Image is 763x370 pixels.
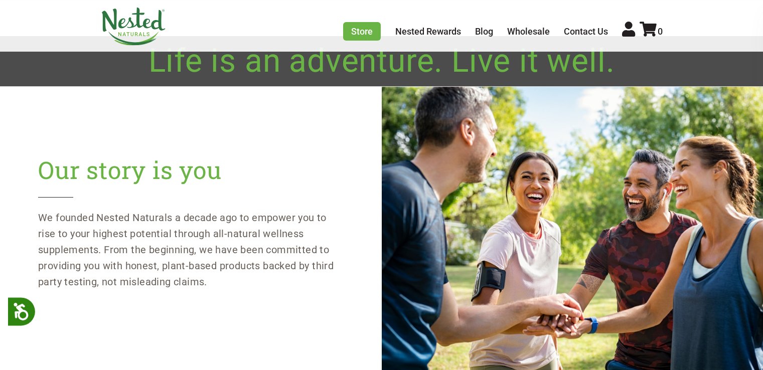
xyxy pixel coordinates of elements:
a: 0 [640,26,663,37]
img: Nested Naturals [101,8,166,46]
a: Contact Us [564,26,608,37]
p: We founded Nested Naturals a decade ago to empower you to rise to your highest potential through ... [38,210,343,290]
span: 0 [658,26,663,37]
iframe: Button to open loyalty program pop-up [612,330,753,360]
a: Wholesale [507,26,550,37]
a: Nested Rewards [395,26,461,37]
a: Store [343,22,381,41]
a: Blog [475,26,493,37]
h2: Our story is you [38,155,343,198]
